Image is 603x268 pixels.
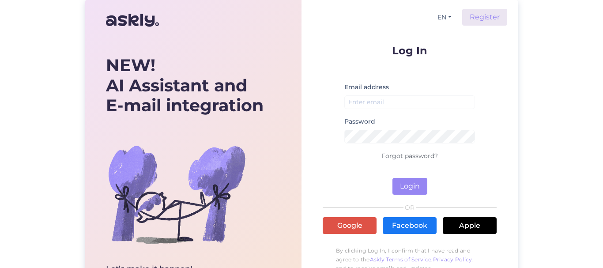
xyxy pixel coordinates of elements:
span: OR [403,204,416,211]
a: Facebook [383,217,437,234]
label: Email address [344,83,389,92]
img: Askly [106,10,159,31]
button: EN [434,11,455,24]
p: Log In [323,45,497,56]
a: Privacy Policy [433,256,472,263]
a: Google [323,217,377,234]
img: bg-askly [106,124,247,265]
button: Login [392,178,427,195]
a: Askly Terms of Service [370,256,432,263]
div: AI Assistant and E-mail integration [106,55,264,116]
input: Enter email [344,95,475,109]
b: NEW! [106,55,155,75]
a: Apple [443,217,497,234]
a: Register [462,9,507,26]
a: Forgot password? [381,152,438,160]
label: Password [344,117,375,126]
